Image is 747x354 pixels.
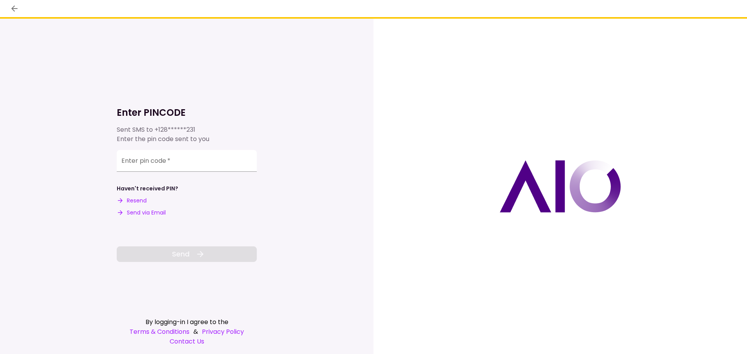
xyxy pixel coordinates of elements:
h1: Enter PINCODE [117,106,257,119]
button: Send via Email [117,209,166,217]
a: Terms & Conditions [130,327,189,337]
div: Haven't received PIN? [117,185,178,193]
span: Send [172,249,189,259]
div: By logging-in I agree to the [117,317,257,327]
button: Resend [117,197,147,205]
button: back [8,2,21,15]
div: & [117,327,257,337]
button: Send [117,246,257,262]
div: Sent SMS to Enter the pin code sent to you [117,125,257,144]
a: Contact Us [117,337,257,346]
a: Privacy Policy [202,327,244,337]
img: AIO logo [500,160,621,213]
